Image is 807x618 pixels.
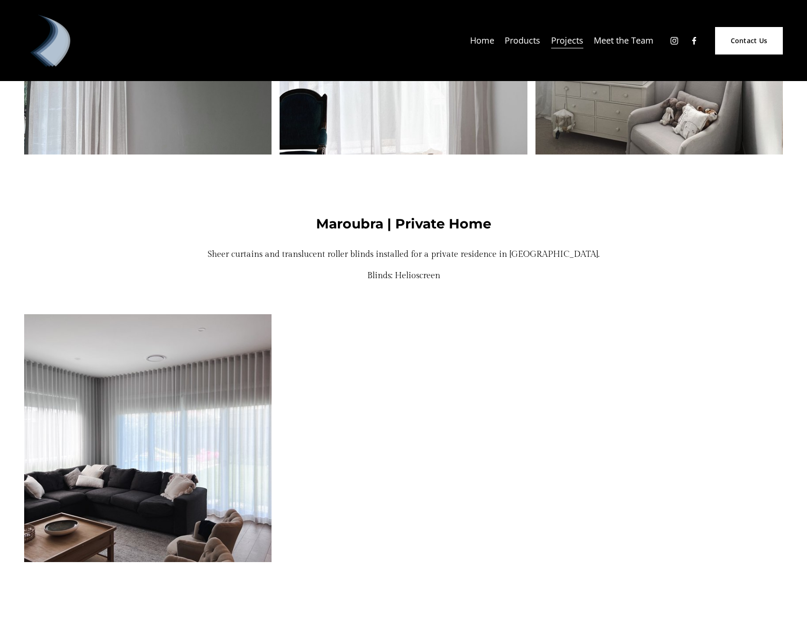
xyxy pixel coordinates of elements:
p: Blinds: Helioscreen [119,269,688,283]
a: Projects [551,32,583,49]
span: Products [505,33,540,48]
a: Meet the Team [594,32,653,49]
img: IMG_5617.jpg [280,314,527,562]
h4: Maroubra | Private Home [119,215,688,233]
a: Facebook [689,36,699,45]
a: folder dropdown [505,32,540,49]
a: Home [470,32,494,49]
img: Translusent roller blind. Helioscreen supplier.jpg [535,314,783,562]
a: Contact Us [715,27,783,55]
p: Sheer curtains and translucent roller blinds installed for a private residence in [GEOGRAPHIC_DATA]. [119,248,688,262]
a: Instagram [670,36,679,45]
img: Debonair | Curtains, Blinds, Shutters &amp; Awnings [24,15,76,67]
img: Sheer curtains Zepel Fabric .jpg [24,314,272,562]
